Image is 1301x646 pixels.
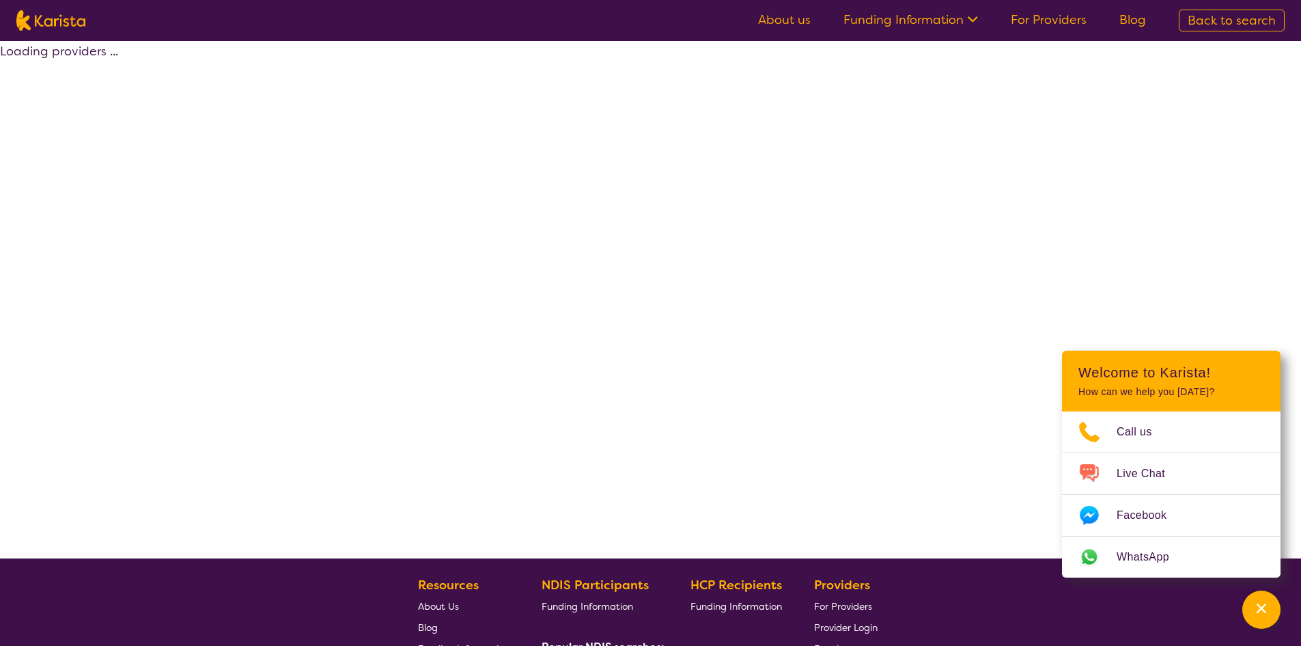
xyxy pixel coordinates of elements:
a: Back to search [1179,10,1285,31]
a: Funding Information [542,595,659,617]
a: Blog [418,617,509,638]
a: Blog [1119,12,1146,28]
span: Live Chat [1117,463,1181,484]
span: Call us [1117,422,1169,442]
a: About us [758,12,811,28]
span: For Providers [814,600,872,613]
span: Back to search [1188,12,1276,29]
a: About Us [418,595,509,617]
b: Providers [814,577,870,593]
h2: Welcome to Karista! [1078,364,1264,381]
span: Funding Information [542,600,633,613]
img: Karista logo [16,10,85,31]
a: For Providers [1011,12,1087,28]
b: NDIS Participants [542,577,649,593]
p: How can we help you [DATE]? [1078,386,1264,398]
span: Funding Information [690,600,782,613]
b: HCP Recipients [690,577,782,593]
span: About Us [418,600,459,613]
a: For Providers [814,595,878,617]
button: Channel Menu [1242,591,1281,629]
a: Web link opens in a new tab. [1062,537,1281,578]
div: Channel Menu [1062,351,1281,578]
a: Provider Login [814,617,878,638]
span: Provider Login [814,621,878,634]
span: Blog [418,621,438,634]
a: Funding Information [690,595,782,617]
ul: Choose channel [1062,412,1281,578]
a: Funding Information [843,12,978,28]
span: WhatsApp [1117,547,1186,567]
span: Facebook [1117,505,1183,526]
b: Resources [418,577,479,593]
